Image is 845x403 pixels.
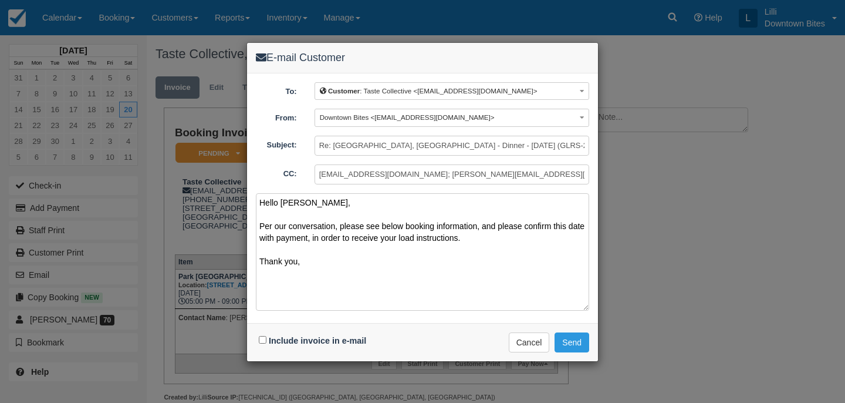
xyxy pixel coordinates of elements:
label: CC: [247,164,306,180]
b: Customer [328,87,360,95]
label: To: [247,82,306,98]
span: Downtown Bites <[EMAIL_ADDRESS][DOMAIN_NAME]> [320,113,495,121]
span: : Taste Collective <[EMAIL_ADDRESS][DOMAIN_NAME]> [320,87,538,95]
button: Customer: Taste Collective <[EMAIL_ADDRESS][DOMAIN_NAME]> [315,82,589,100]
label: From: [247,109,306,124]
button: Downtown Bites <[EMAIL_ADDRESS][DOMAIN_NAME]> [315,109,589,127]
button: Send [555,333,589,352]
h4: E-mail Customer [256,52,589,64]
label: Subject: [247,136,306,151]
label: Include invoice in e-mail [269,336,366,345]
button: Cancel [509,333,550,352]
